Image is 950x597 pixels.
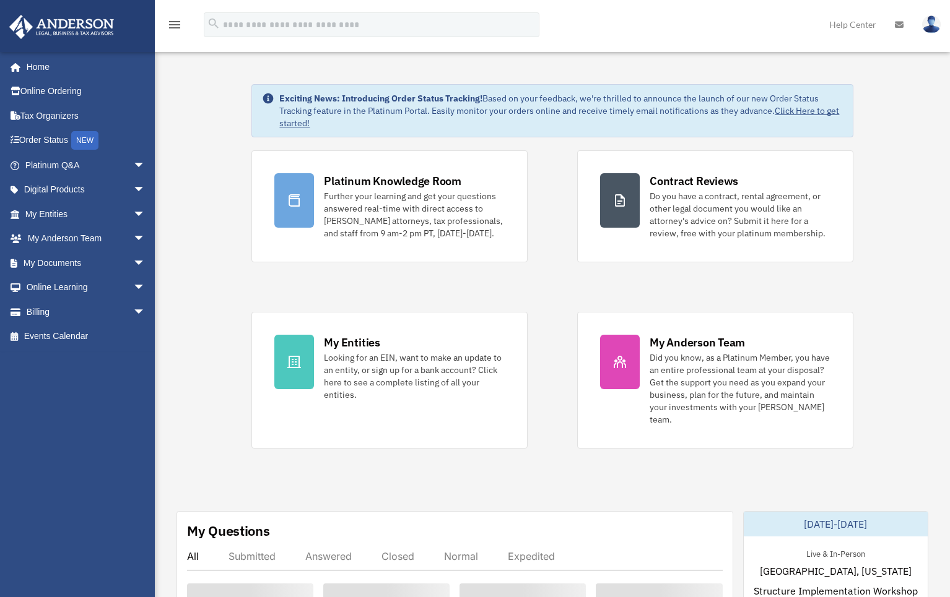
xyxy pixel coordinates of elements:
[650,351,830,426] div: Did you know, as a Platinum Member, you have an entire professional team at your disposal? Get th...
[167,22,182,32] a: menu
[796,546,875,559] div: Live & In-Person
[9,299,164,324] a: Billingarrow_drop_down
[251,150,528,262] a: Platinum Knowledge Room Further your learning and get your questions answered real-time with dire...
[207,17,220,30] i: search
[9,128,164,153] a: Order StatusNEW
[133,202,158,227] span: arrow_drop_down
[577,150,853,262] a: Contract Reviews Do you have a contract, rental agreement, or other legal document you would like...
[167,17,182,32] i: menu
[133,178,158,203] span: arrow_drop_down
[9,226,164,251] a: My Anderson Teamarrow_drop_down
[508,550,555,562] div: Expedited
[9,202,164,226] a: My Entitiesarrow_drop_down
[279,93,482,104] strong: Exciting News: Introducing Order Status Tracking!
[9,79,164,104] a: Online Ordering
[71,131,98,150] div: NEW
[9,178,164,202] a: Digital Productsarrow_drop_down
[760,564,912,578] span: [GEOGRAPHIC_DATA], [US_STATE]
[324,173,461,189] div: Platinum Knowledge Room
[187,522,270,540] div: My Questions
[9,251,164,275] a: My Documentsarrow_drop_down
[229,550,276,562] div: Submitted
[133,251,158,276] span: arrow_drop_down
[922,15,941,33] img: User Pic
[577,312,853,449] a: My Anderson Team Did you know, as a Platinum Member, you have an entire professional team at your...
[744,512,928,536] div: [DATE]-[DATE]
[187,550,199,562] div: All
[444,550,478,562] div: Normal
[324,351,505,401] div: Looking for an EIN, want to make an update to an entity, or sign up for a bank account? Click her...
[133,226,158,252] span: arrow_drop_down
[9,275,164,300] a: Online Learningarrow_drop_down
[9,54,158,79] a: Home
[305,550,352,562] div: Answered
[133,153,158,178] span: arrow_drop_down
[279,105,839,129] a: Click Here to get started!
[9,103,164,128] a: Tax Organizers
[650,173,738,189] div: Contract Reviews
[9,153,164,178] a: Platinum Q&Aarrow_drop_down
[279,92,842,129] div: Based on your feedback, we're thrilled to announce the launch of our new Order Status Tracking fe...
[650,335,745,350] div: My Anderson Team
[251,312,528,449] a: My Entities Looking for an EIN, want to make an update to an entity, or sign up for a bank accoun...
[324,335,380,350] div: My Entities
[324,190,505,239] div: Further your learning and get your questions answered real-time with direct access to [PERSON_NAM...
[650,190,830,239] div: Do you have a contract, rental agreement, or other legal document you would like an attorney's ad...
[9,324,164,349] a: Events Calendar
[133,275,158,301] span: arrow_drop_down
[381,550,414,562] div: Closed
[133,299,158,325] span: arrow_drop_down
[6,15,118,39] img: Anderson Advisors Platinum Portal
